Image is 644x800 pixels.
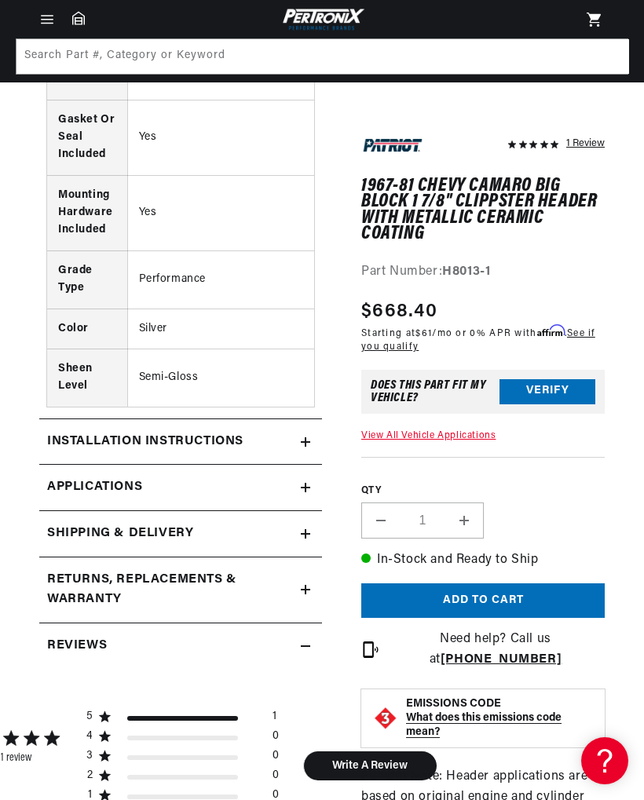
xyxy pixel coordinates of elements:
div: Part Number: [361,261,605,282]
summary: Installation instructions [39,419,322,465]
button: Write A Review [303,751,437,780]
div: 5 star by 1 reviews [86,710,279,729]
button: Add to cart [361,583,605,618]
a: [PHONE_NUMBER] [441,652,562,665]
td: Silver [127,309,314,349]
th: Color [47,309,127,349]
a: View All Vehicle Applications [361,430,496,440]
a: Garage: 0 item(s) [72,11,85,25]
div: 3 star by 0 reviews [86,749,279,769]
span: Affirm [537,325,565,337]
td: Yes [127,100,314,175]
img: Pertronix [279,6,365,32]
button: Verify [499,378,595,404]
h2: Reviews [47,636,107,656]
th: Grade Type [47,250,127,309]
div: 1 [273,710,276,729]
p: Starting at /mo or 0% APR with . [361,326,605,354]
span: $61 [415,329,432,338]
div: 1 Review [566,133,605,152]
summary: Menu [30,11,64,28]
a: Applications [39,465,322,511]
h2: Returns, Replacements & Warranty [47,570,262,610]
h1: 1967-81 Chevy Camaro Big Block 1 7/8" Clippster Header with Metallic Ceramic Coating [361,178,605,243]
div: 0 [273,769,279,788]
summary: Returns, Replacements & Warranty [39,557,322,623]
th: Mounting Hardware Included [47,175,127,250]
div: 2 [86,769,93,783]
strong: H8013-1 [442,265,490,277]
div: 2 star by 0 reviews [86,769,279,788]
div: Does This part fit My vehicle? [371,378,499,404]
div: 4 [86,729,93,743]
div: 3 [86,749,93,763]
th: Sheen Level [47,349,127,407]
a: See if you qualify - Learn more about Affirm Financing (opens in modal) [361,329,595,352]
button: EMISSIONS CODEWhat does this emissions code mean? [406,697,593,740]
summary: Shipping & Delivery [39,511,322,557]
h2: Installation instructions [47,432,243,452]
div: 5 [86,710,93,724]
p: In-Stock and Ready to Ship [361,550,605,571]
h2: Shipping & Delivery [47,524,193,544]
div: 0 [273,749,279,769]
div: 4 star by 0 reviews [86,729,279,749]
label: QTY [361,484,605,498]
button: Search Part #, Category or Keyword [593,39,628,74]
th: Gasket Or Seal Included [47,100,127,175]
p: Need help? Call us at [386,630,605,670]
summary: Reviews [39,623,322,669]
td: Semi-Gloss [127,349,314,407]
td: Yes [127,175,314,250]
strong: EMISSIONS CODE [406,698,501,710]
strong: What does this emissions code mean? [406,712,562,738]
span: $668.40 [361,298,437,326]
img: Emissions code [373,706,398,731]
div: 0 [273,729,279,749]
td: Performance [127,250,314,309]
span: Applications [47,477,142,498]
input: Search Part #, Category or Keyword [16,39,629,74]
